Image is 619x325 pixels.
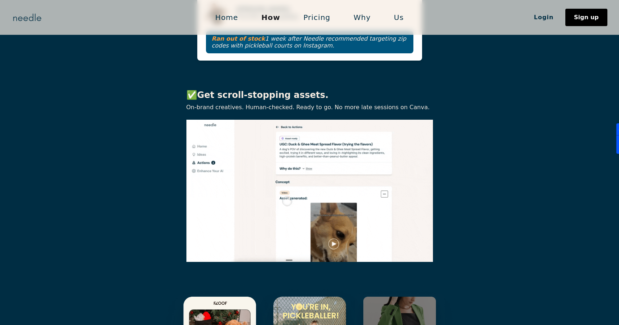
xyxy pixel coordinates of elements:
p: 1 week after Needle recommended targeting zip codes with pickleball courts on Instagram. [212,35,408,49]
p: On-brand creatives. Human-checked. Ready to go. No more late sessions on Canva. [186,104,433,111]
a: Pricing [292,10,342,25]
a: Login [522,11,565,24]
p: ✅ [186,90,433,101]
div: Sign up [574,15,599,20]
a: Why [342,10,382,25]
strong: Get scroll-stopping assets. [197,90,329,100]
strong: Ran out of stock [212,35,265,42]
a: Sign up [565,9,607,26]
a: How [250,10,292,25]
a: Home [204,10,250,25]
a: Us [382,10,415,25]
